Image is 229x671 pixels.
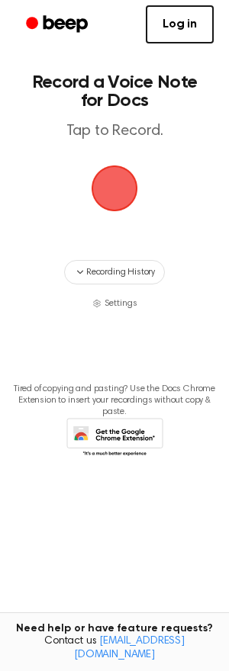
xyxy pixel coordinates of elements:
[105,297,137,310] span: Settings
[92,165,137,211] img: Beep Logo
[146,5,214,43] a: Log in
[27,73,202,110] h1: Record a Voice Note for Docs
[64,260,165,284] button: Recording History
[15,10,102,40] a: Beep
[86,265,155,279] span: Recording History
[9,635,220,662] span: Contact us
[27,122,202,141] p: Tap to Record.
[74,636,185,660] a: [EMAIL_ADDRESS][DOMAIN_NAME]
[12,384,217,418] p: Tired of copying and pasting? Use the Docs Chrome Extension to insert your recordings without cop...
[92,297,137,310] button: Settings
